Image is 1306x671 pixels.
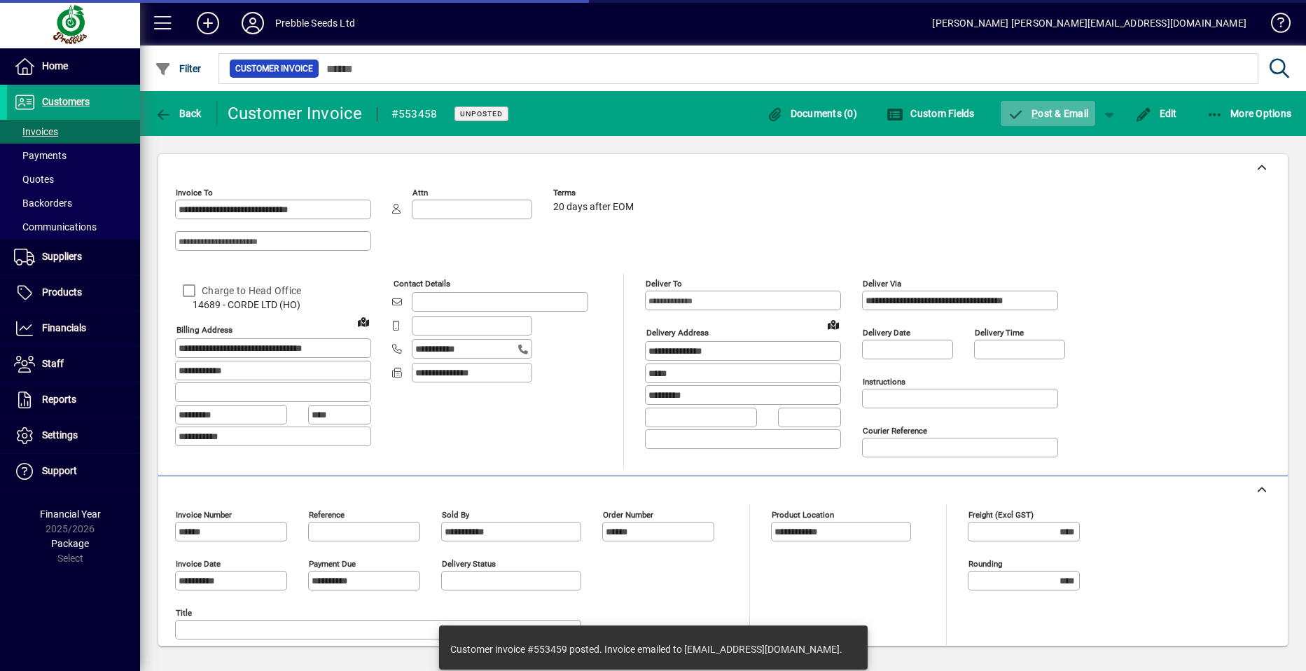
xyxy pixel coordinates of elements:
[186,11,230,36] button: Add
[42,96,90,107] span: Customers
[275,12,355,34] div: Prebble Seeds Ltd
[40,509,101,520] span: Financial Year
[1203,101,1295,126] button: More Options
[14,221,97,233] span: Communications
[553,188,637,198] span: Terms
[1001,101,1096,126] button: Post & Email
[235,62,313,76] span: Customer Invoice
[176,188,213,198] mat-label: Invoice To
[14,174,54,185] span: Quotes
[7,215,140,239] a: Communications
[442,559,496,569] mat-label: Delivery status
[863,377,905,387] mat-label: Instructions
[646,279,682,289] mat-label: Deliver To
[7,49,140,84] a: Home
[1132,101,1181,126] button: Edit
[1260,3,1288,48] a: Knowledge Base
[309,510,345,520] mat-label: Reference
[7,454,140,489] a: Support
[763,101,861,126] button: Documents (0)
[42,429,78,441] span: Settings
[442,510,469,520] mat-label: Sold by
[553,202,634,213] span: 20 days after EOM
[1031,108,1038,119] span: P
[772,510,834,520] mat-label: Product location
[1207,108,1292,119] span: More Options
[309,559,356,569] mat-label: Payment due
[42,394,76,405] span: Reports
[176,559,221,569] mat-label: Invoice date
[460,109,503,118] span: Unposted
[968,510,1034,520] mat-label: Freight (excl GST)
[412,188,428,198] mat-label: Attn
[883,101,978,126] button: Custom Fields
[228,102,363,125] div: Customer Invoice
[7,240,140,275] a: Suppliers
[822,313,845,335] a: View on map
[7,120,140,144] a: Invoices
[14,198,72,209] span: Backorders
[7,311,140,346] a: Financials
[155,108,202,119] span: Back
[7,347,140,382] a: Staff
[140,101,217,126] app-page-header-button: Back
[230,11,275,36] button: Profile
[352,310,375,333] a: View on map
[42,465,77,476] span: Support
[603,510,653,520] mat-label: Order number
[968,559,1002,569] mat-label: Rounding
[42,358,64,369] span: Staff
[1135,108,1177,119] span: Edit
[863,426,927,436] mat-label: Courier Reference
[7,382,140,417] a: Reports
[51,538,89,549] span: Package
[932,12,1246,34] div: [PERSON_NAME] [PERSON_NAME][EMAIL_ADDRESS][DOMAIN_NAME]
[1008,108,1089,119] span: ost & Email
[863,328,910,338] mat-label: Delivery date
[42,322,86,333] span: Financials
[155,63,202,74] span: Filter
[42,60,68,71] span: Home
[175,298,371,312] span: 14689 - CORDE LTD (HO)
[7,167,140,191] a: Quotes
[176,510,232,520] mat-label: Invoice number
[176,608,192,618] mat-label: Title
[151,56,205,81] button: Filter
[450,642,842,656] div: Customer invoice #553459 posted. Invoice emailed to [EMAIL_ADDRESS][DOMAIN_NAME].
[7,418,140,453] a: Settings
[42,251,82,262] span: Suppliers
[7,191,140,215] a: Backorders
[975,328,1024,338] mat-label: Delivery time
[151,101,205,126] button: Back
[7,275,140,310] a: Products
[863,279,901,289] mat-label: Deliver via
[7,144,140,167] a: Payments
[42,286,82,298] span: Products
[391,103,438,125] div: #553458
[887,108,975,119] span: Custom Fields
[766,108,857,119] span: Documents (0)
[14,126,58,137] span: Invoices
[14,150,67,161] span: Payments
